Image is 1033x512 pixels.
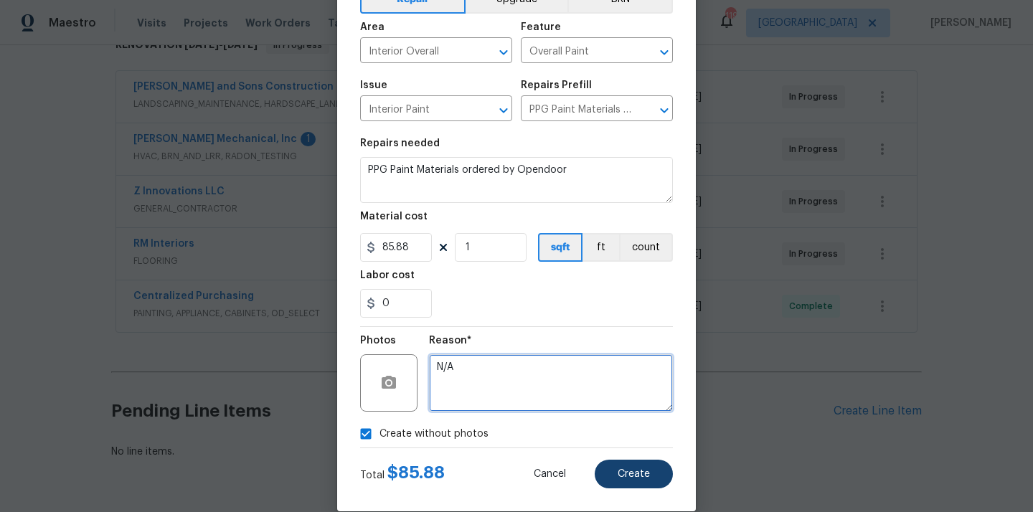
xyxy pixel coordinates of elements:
span: Create [618,469,650,480]
h5: Labor cost [360,270,415,280]
span: Create without photos [379,427,489,442]
textarea: N/A [429,354,673,412]
button: Open [494,42,514,62]
span: Cancel [534,469,566,480]
textarea: PPG Paint Materials ordered by Opendoor [360,157,673,203]
h5: Area [360,22,385,32]
button: sqft [538,233,582,262]
div: Total [360,465,445,483]
h5: Repairs Prefill [521,80,592,90]
h5: Issue [360,80,387,90]
button: count [619,233,673,262]
h5: Feature [521,22,561,32]
h5: Reason* [429,336,471,346]
button: Open [654,42,674,62]
button: Open [654,100,674,120]
button: Create [595,460,673,488]
h5: Photos [360,336,396,346]
h5: Repairs needed [360,138,440,148]
span: $ 85.88 [387,464,445,481]
button: Open [494,100,514,120]
button: Cancel [511,460,589,488]
button: ft [582,233,619,262]
h5: Material cost [360,212,428,222]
